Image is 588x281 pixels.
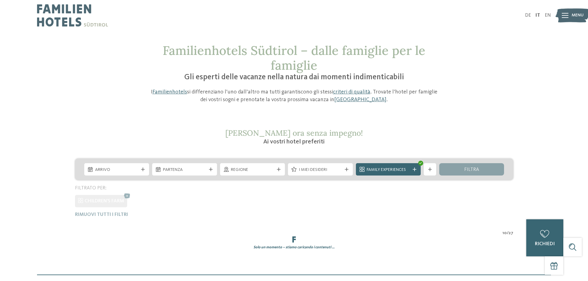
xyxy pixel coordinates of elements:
span: Menu [572,12,584,19]
a: IT [536,13,540,18]
a: Familienhotels [152,89,187,95]
span: [PERSON_NAME] ora senza impegno! [225,128,363,138]
span: Family Experiences [367,167,410,173]
span: Gli esperti delle vacanze nella natura dai momenti indimenticabili [184,73,404,81]
span: / [507,230,509,236]
span: Familienhotels Südtirol – dalle famiglie per le famiglie [163,43,425,73]
span: I miei desideri [299,167,342,173]
span: richiedi [535,242,555,246]
span: 27 [509,230,513,236]
span: Arrivo [95,167,138,173]
p: I si differenziano l’uno dall’altro ma tutti garantiscono gli stessi . Trovate l’hotel per famigl... [148,88,441,104]
a: DE [525,13,531,18]
a: criteri di qualità [333,89,370,95]
a: richiedi [526,219,563,256]
span: 10 [503,230,507,236]
a: [GEOGRAPHIC_DATA] [334,97,386,102]
span: Partenza [163,167,206,173]
span: Regione [231,167,274,173]
a: EN [545,13,551,18]
span: Ai vostri hotel preferiti [263,139,325,145]
div: Solo un momento – stiamo caricando i contenuti … [70,245,518,250]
